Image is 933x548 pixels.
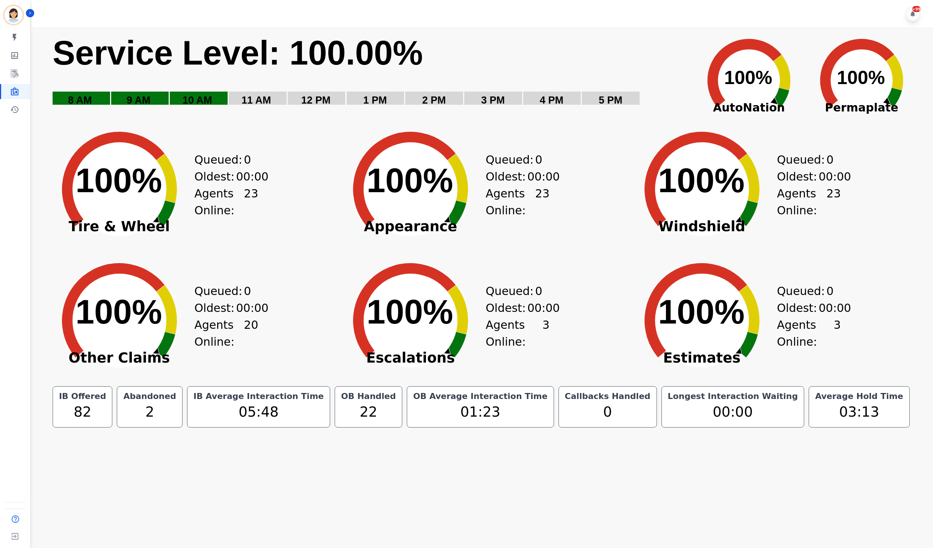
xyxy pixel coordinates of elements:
[658,162,744,199] text: 100%
[335,354,486,362] span: Escalations
[527,300,560,316] span: 00:00
[805,99,918,116] span: Permaplate
[44,354,195,362] span: Other Claims
[535,283,542,300] span: 0
[540,95,563,106] text: 4 PM
[244,283,251,300] span: 0
[122,391,177,402] div: Abandoned
[833,316,841,350] span: 3
[244,185,258,219] span: 23
[818,300,851,316] span: 00:00
[195,185,258,219] div: Agents Online:
[814,402,904,423] div: 03:13
[481,95,505,106] text: 3 PM
[486,283,542,300] div: Queued:
[837,67,885,88] text: 100%
[192,402,325,423] div: 05:48
[195,300,251,316] div: Oldest:
[666,402,800,423] div: 00:00
[57,402,108,423] div: 82
[57,391,108,402] div: IB Offered
[340,402,397,423] div: 22
[301,95,331,106] text: 12 PM
[183,95,212,106] text: 10 AM
[127,95,151,106] text: 9 AM
[777,185,841,219] div: Agents Online:
[658,293,744,331] text: 100%
[363,95,387,106] text: 1 PM
[777,316,841,350] div: Agents Online:
[367,293,453,331] text: 100%
[195,283,251,300] div: Queued:
[340,391,397,402] div: OB Handled
[814,391,904,402] div: Average Hold Time
[599,95,622,106] text: 5 PM
[53,34,423,72] text: Service Level: 100.00%
[244,316,258,350] span: 20
[195,316,258,350] div: Agents Online:
[777,168,833,185] div: Oldest:
[724,67,772,88] text: 100%
[486,316,550,350] div: Agents Online:
[527,168,560,185] span: 00:00
[486,300,542,316] div: Oldest:
[912,6,921,12] div: +99
[666,391,800,402] div: Longest Interaction Waiting
[693,99,805,116] span: AutoNation
[486,151,542,168] div: Queued:
[335,223,486,230] span: Appearance
[486,185,550,219] div: Agents Online:
[826,185,841,219] span: 23
[535,185,550,219] span: 23
[563,391,652,402] div: Callbacks Handled
[422,95,446,106] text: 2 PM
[367,162,453,199] text: 100%
[412,402,549,423] div: 01:23
[75,162,162,199] text: 100%
[242,95,271,106] text: 11 AM
[44,223,195,230] span: Tire & Wheel
[777,300,833,316] div: Oldest:
[236,168,268,185] span: 00:00
[563,402,652,423] div: 0
[5,6,23,24] img: Bordered avatar
[535,151,542,168] span: 0
[777,283,833,300] div: Queued:
[75,293,162,331] text: 100%
[826,283,833,300] span: 0
[244,151,251,168] span: 0
[542,316,550,350] span: 3
[627,354,777,362] span: Estimates
[68,95,92,106] text: 8 AM
[122,402,177,423] div: 2
[486,168,542,185] div: Oldest:
[52,33,688,117] svg: Service Level: 0%
[192,391,325,402] div: IB Average Interaction Time
[195,151,251,168] div: Queued:
[412,391,549,402] div: OB Average Interaction Time
[195,168,251,185] div: Oldest:
[826,151,833,168] span: 0
[818,168,851,185] span: 00:00
[627,223,777,230] span: Windshield
[236,300,268,316] span: 00:00
[777,151,833,168] div: Queued:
